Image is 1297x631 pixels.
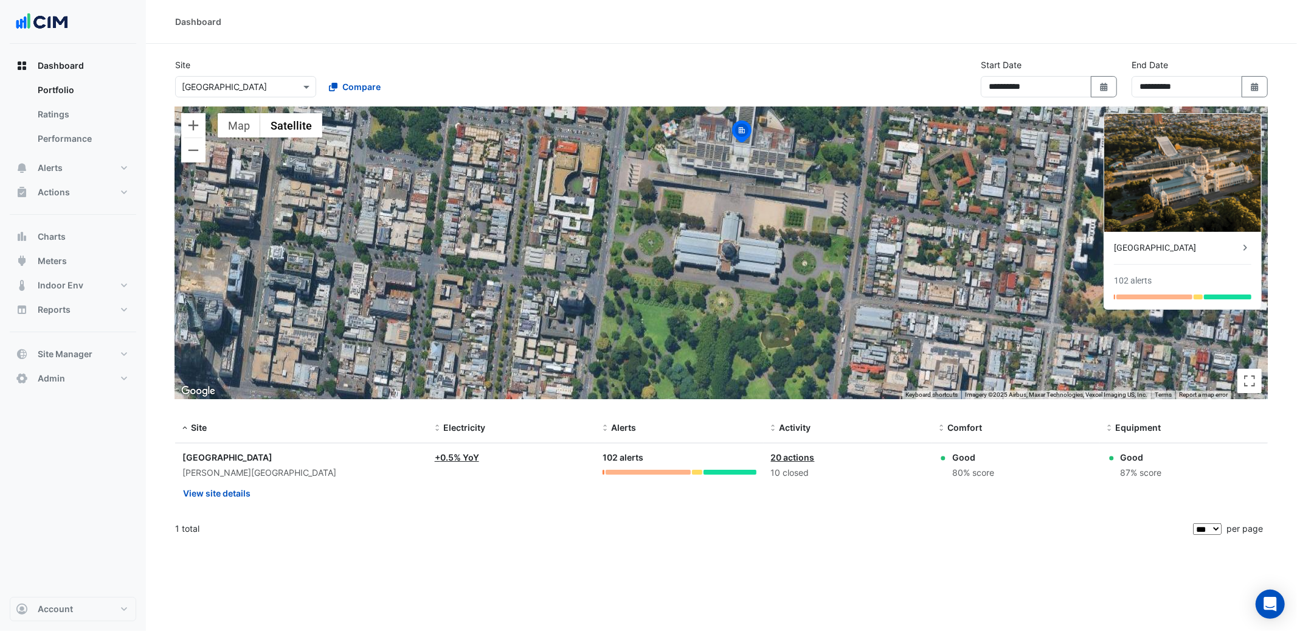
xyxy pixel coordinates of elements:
a: Ratings [28,102,136,127]
app-icon: Dashboard [16,60,28,72]
button: Compare [321,76,389,97]
button: Indoor Env [10,273,136,298]
button: Site Manager [10,342,136,366]
span: per page [1226,523,1263,534]
div: 10 closed [771,466,924,480]
label: Site [175,58,190,71]
app-icon: Admin [16,372,28,385]
button: Actions [10,180,136,204]
span: Admin [38,372,65,385]
span: Alerts [611,422,636,433]
button: Reports [10,298,136,322]
button: Show satellite imagery [260,113,322,138]
img: Google [178,383,218,399]
a: Report a map error [1179,391,1228,398]
button: View site details [182,483,251,504]
span: Meters [38,255,67,267]
span: Dashboard [38,60,84,72]
app-icon: Charts [16,231,28,243]
fa-icon: Select Date [1099,82,1110,92]
span: Activity [780,422,811,433]
span: Actions [38,186,70,198]
app-icon: Site Manager [16,348,28,360]
button: Toggle fullscreen view [1237,369,1262,393]
button: Show street map [218,113,260,138]
button: Meters [10,249,136,273]
a: Performance [28,127,136,151]
span: Imagery ©2025 Airbus, Maxar Technologies, Vexcel Imaging US, Inc. [965,391,1147,398]
div: Open Intercom Messenger [1256,590,1285,619]
span: Compare [342,80,381,93]
div: Good [952,451,994,464]
button: Dashboard [10,54,136,78]
fa-icon: Select Date [1250,82,1261,92]
div: Dashboard [175,15,221,28]
button: Alerts [10,156,136,180]
div: 102 alerts [603,451,756,465]
div: Good [1121,451,1162,464]
span: Site Manager [38,348,92,360]
button: Admin [10,366,136,391]
span: Account [38,603,73,615]
app-icon: Actions [16,186,28,198]
div: Dashboard [10,78,136,156]
span: Alerts [38,162,63,174]
label: Start Date [981,58,1022,71]
a: +0.5% YoY [435,452,479,462]
button: Zoom out [181,138,206,162]
div: 80% score [952,466,994,480]
div: [PERSON_NAME][GEOGRAPHIC_DATA] [182,466,420,480]
div: [GEOGRAPHIC_DATA] [1114,242,1239,254]
img: site-pin-selected.svg [728,119,755,148]
app-icon: Meters [16,255,28,267]
span: Comfort [947,422,982,433]
img: Melbourne Museum [1104,114,1261,232]
div: 87% score [1121,466,1162,480]
a: Terms [1155,391,1172,398]
app-icon: Alerts [16,162,28,174]
a: 20 actions [771,452,815,462]
span: Electricity [443,422,485,433]
div: 102 alerts [1114,274,1152,287]
span: Charts [38,231,66,243]
img: Company Logo [15,10,69,34]
button: Charts [10,225,136,249]
span: Equipment [1116,422,1161,433]
app-icon: Indoor Env [16,279,28,291]
span: Reports [38,304,71,316]
div: [GEOGRAPHIC_DATA] [182,451,420,464]
button: Keyboard shortcuts [905,391,958,399]
a: Open this area in Google Maps (opens a new window) [178,383,218,399]
button: Zoom in [181,113,206,138]
label: End Date [1132,58,1168,71]
app-icon: Reports [16,304,28,316]
a: Portfolio [28,78,136,102]
span: Site [191,422,207,433]
div: 1 total [175,514,1191,544]
button: Account [10,597,136,621]
span: Indoor Env [38,279,83,291]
